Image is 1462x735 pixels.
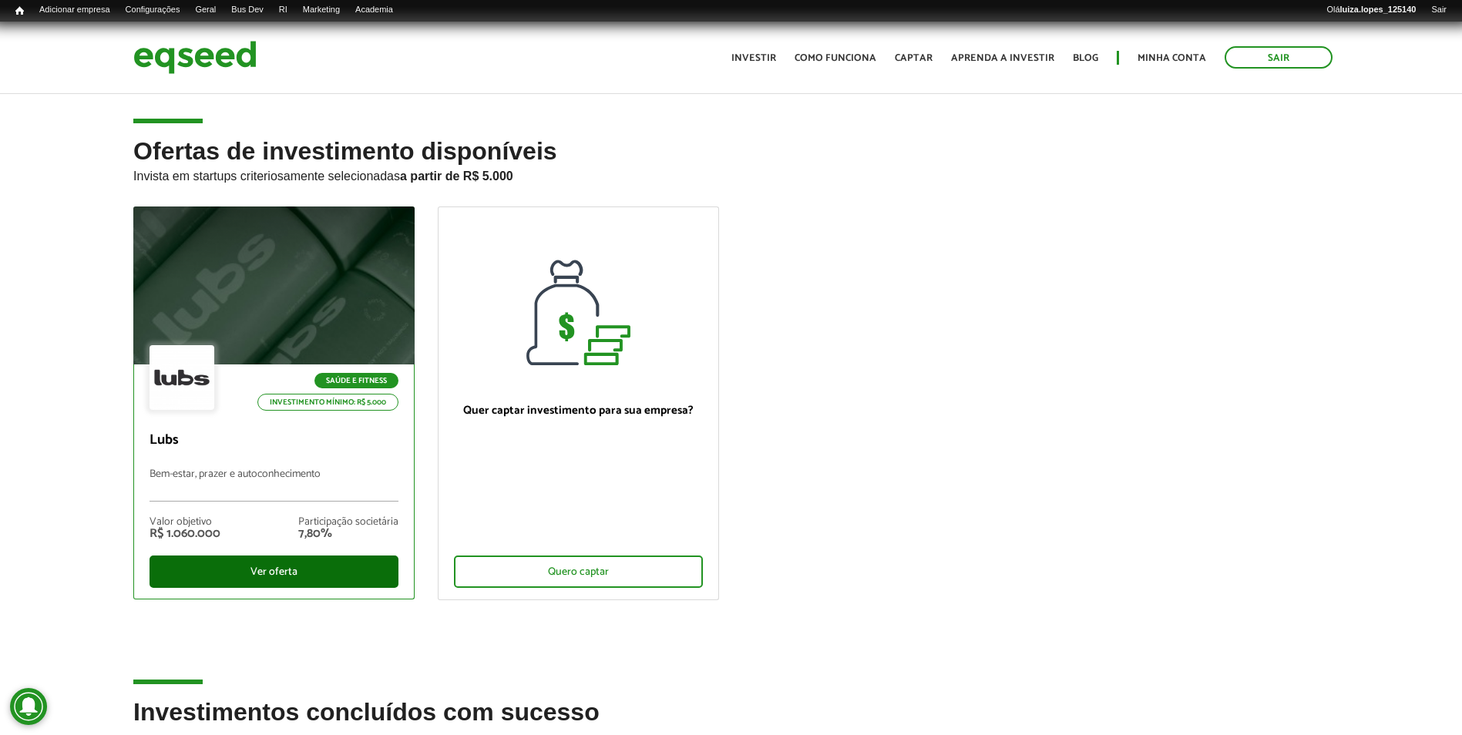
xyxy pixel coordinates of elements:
[795,53,876,63] a: Como funciona
[298,517,398,528] div: Participação societária
[150,517,220,528] div: Valor objetivo
[118,4,188,16] a: Configurações
[32,4,118,16] a: Adicionar empresa
[1225,46,1333,69] a: Sair
[133,206,415,599] a: Saúde e Fitness Investimento mínimo: R$ 5.000 Lubs Bem-estar, prazer e autoconhecimento Valor obj...
[133,37,257,78] img: EqSeed
[298,528,398,540] div: 7,80%
[8,4,32,18] a: Início
[150,555,398,588] div: Ver oferta
[1138,53,1206,63] a: Minha conta
[348,4,401,16] a: Academia
[1423,4,1454,16] a: Sair
[314,373,398,388] p: Saúde e Fitness
[951,53,1054,63] a: Aprenda a investir
[1073,53,1098,63] a: Blog
[1340,5,1417,14] strong: luiza.lopes_125140
[150,468,398,502] p: Bem-estar, prazer e autoconhecimento
[133,165,1329,183] p: Invista em startups criteriosamente selecionadas
[295,4,348,16] a: Marketing
[150,432,398,449] p: Lubs
[257,394,398,411] p: Investimento mínimo: R$ 5.000
[438,206,719,600] a: Quer captar investimento para sua empresa? Quero captar
[150,528,220,540] div: R$ 1.060.000
[731,53,776,63] a: Investir
[187,4,224,16] a: Geral
[454,404,703,418] p: Quer captar investimento para sua empresa?
[15,5,24,16] span: Início
[133,138,1329,206] h2: Ofertas de investimento disponíveis
[1319,4,1423,16] a: Oláluiza.lopes_125140
[224,4,271,16] a: Bus Dev
[271,4,295,16] a: RI
[895,53,933,63] a: Captar
[454,555,703,588] div: Quero captar
[400,169,513,183] strong: a partir de R$ 5.000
